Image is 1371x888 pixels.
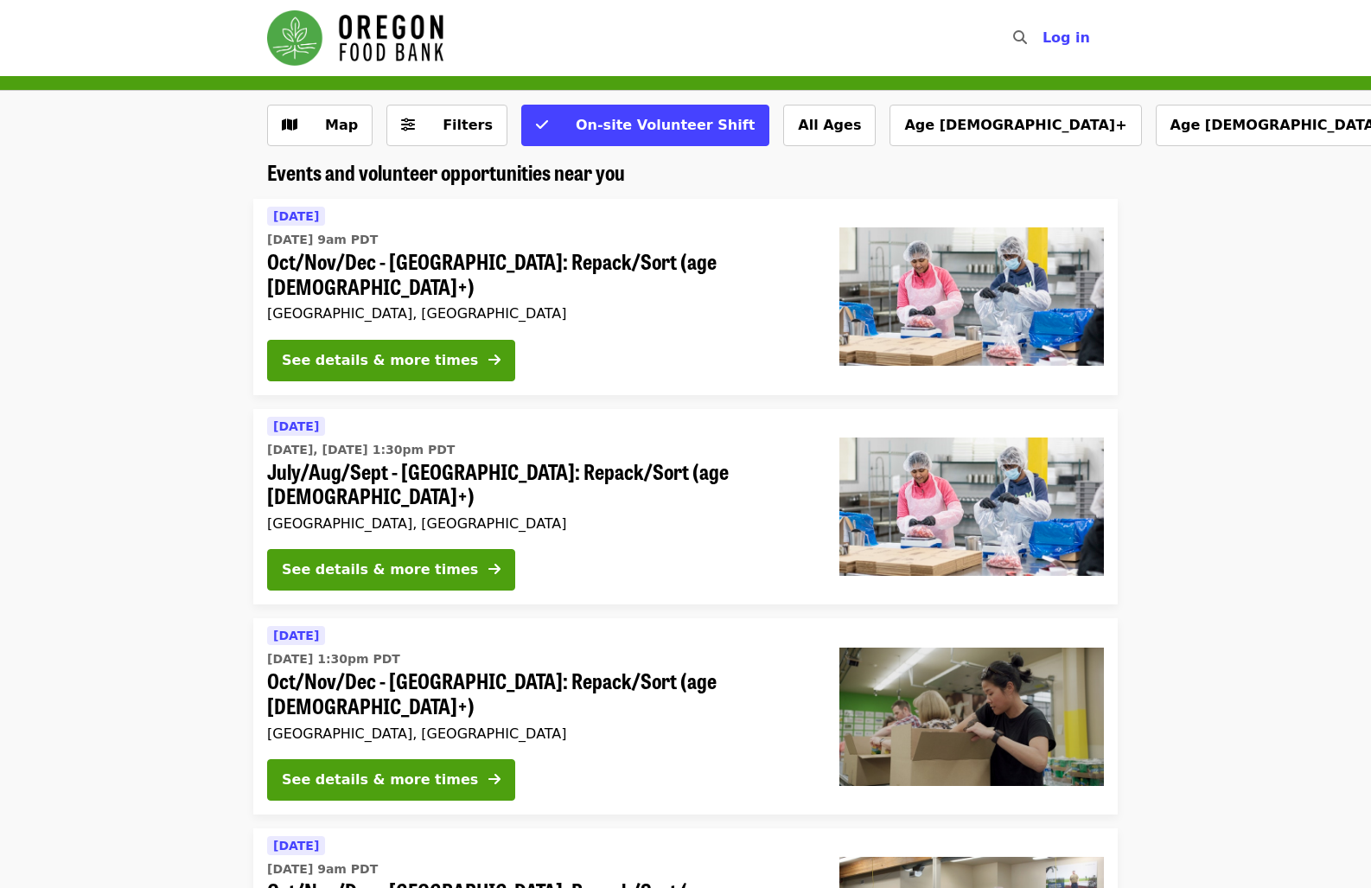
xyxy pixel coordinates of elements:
[267,860,378,878] time: [DATE] 9am PDT
[253,618,1118,815] a: See details for "Oct/Nov/Dec - Portland: Repack/Sort (age 8+)"
[267,340,515,381] button: See details & more times
[521,105,769,146] button: On-site Volunteer Shift
[488,561,501,578] i: arrow-right icon
[488,771,501,788] i: arrow-right icon
[401,117,415,133] i: sliders-h icon
[325,117,358,133] span: Map
[273,629,319,642] span: [DATE]
[253,199,1118,395] a: See details for "Oct/Nov/Dec - Beaverton: Repack/Sort (age 10+)"
[1013,29,1027,46] i: search icon
[267,231,378,249] time: [DATE] 9am PDT
[282,117,297,133] i: map icon
[839,227,1104,366] img: Oct/Nov/Dec - Beaverton: Repack/Sort (age 10+) organized by Oregon Food Bank
[890,105,1141,146] button: Age [DEMOGRAPHIC_DATA]+
[267,249,812,299] span: Oct/Nov/Dec - [GEOGRAPHIC_DATA]: Repack/Sort (age [DEMOGRAPHIC_DATA]+)
[839,438,1104,576] img: July/Aug/Sept - Beaverton: Repack/Sort (age 10+) organized by Oregon Food Bank
[576,117,755,133] span: On-site Volunteer Shift
[267,515,812,532] div: [GEOGRAPHIC_DATA], [GEOGRAPHIC_DATA]
[267,441,455,459] time: [DATE], [DATE] 1:30pm PDT
[783,105,876,146] button: All Ages
[267,305,812,322] div: [GEOGRAPHIC_DATA], [GEOGRAPHIC_DATA]
[267,650,400,668] time: [DATE] 1:30pm PDT
[273,419,319,433] span: [DATE]
[536,117,548,133] i: check icon
[273,209,319,223] span: [DATE]
[282,770,478,790] div: See details & more times
[273,839,319,853] span: [DATE]
[443,117,493,133] span: Filters
[253,409,1118,605] a: See details for "July/Aug/Sept - Beaverton: Repack/Sort (age 10+)"
[839,648,1104,786] img: Oct/Nov/Dec - Portland: Repack/Sort (age 8+) organized by Oregon Food Bank
[1037,17,1051,59] input: Search
[488,352,501,368] i: arrow-right icon
[267,157,625,187] span: Events and volunteer opportunities near you
[1029,21,1104,55] button: Log in
[1043,29,1090,46] span: Log in
[267,549,515,591] button: See details & more times
[267,10,443,66] img: Oregon Food Bank - Home
[267,725,812,742] div: [GEOGRAPHIC_DATA], [GEOGRAPHIC_DATA]
[267,459,812,509] span: July/Aug/Sept - [GEOGRAPHIC_DATA]: Repack/Sort (age [DEMOGRAPHIC_DATA]+)
[267,668,812,719] span: Oct/Nov/Dec - [GEOGRAPHIC_DATA]: Repack/Sort (age [DEMOGRAPHIC_DATA]+)
[282,350,478,371] div: See details & more times
[386,105,507,146] button: Filters (0 selected)
[267,105,373,146] button: Show map view
[267,759,515,801] button: See details & more times
[282,559,478,580] div: See details & more times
